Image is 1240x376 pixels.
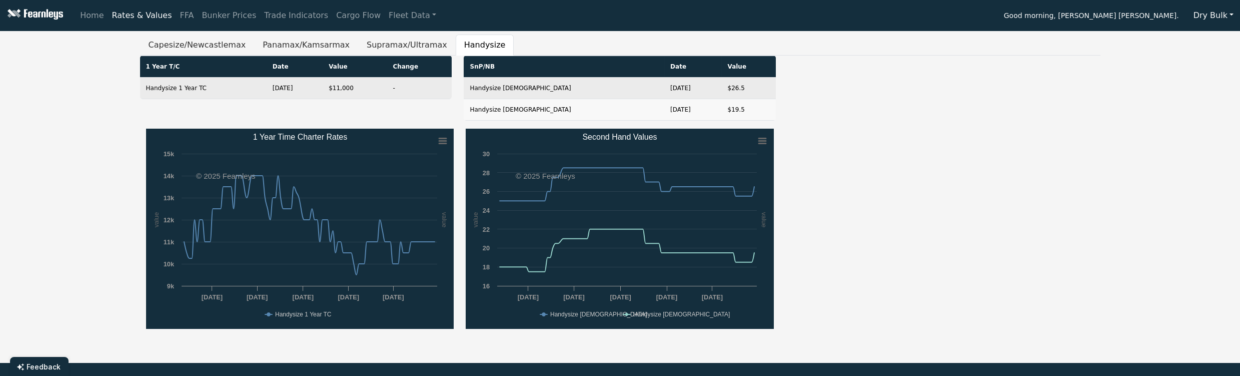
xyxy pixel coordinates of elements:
[483,244,490,252] text: 20
[633,311,730,318] text: Handysize [DEMOGRAPHIC_DATA]
[483,207,490,214] text: 24
[472,212,479,228] text: value
[140,78,267,99] td: Handysize 1 Year TC
[152,212,160,228] text: value
[387,78,452,99] td: -
[163,150,174,158] text: 15k
[664,99,721,121] td: [DATE]
[167,282,174,290] text: 9k
[483,169,490,177] text: 28
[246,293,267,301] text: [DATE]
[383,293,404,301] text: [DATE]
[1004,8,1179,25] span: Good morning, [PERSON_NAME] [PERSON_NAME].
[260,6,332,26] a: Trade Indicators
[338,293,359,301] text: [DATE]
[267,78,323,99] td: [DATE]
[358,35,456,56] button: Supramax/Ultramax
[146,129,454,329] svg: 1 Year Time Charter Rates
[163,216,174,224] text: 12k
[464,78,664,99] td: Handysize [DEMOGRAPHIC_DATA]
[163,172,174,180] text: 14k
[385,6,440,26] a: Fleet Data
[466,129,774,329] svg: Second Hand Values
[1187,6,1240,25] button: Dry Bulk
[176,6,198,26] a: FFA
[163,194,174,202] text: 13k
[483,150,490,158] text: 30
[564,293,585,301] text: [DATE]
[518,293,539,301] text: [DATE]
[721,99,776,121] td: $19.5
[5,9,63,22] img: Fearnleys Logo
[254,35,358,56] button: Panamax/Kamsarmax
[664,78,721,99] td: [DATE]
[656,293,677,301] text: [DATE]
[292,293,313,301] text: [DATE]
[163,238,174,246] text: 11k
[721,78,776,99] td: $26.5
[253,133,347,141] text: 1 Year Time Charter Rates
[198,6,260,26] a: Bunker Prices
[323,56,387,78] th: Value
[702,293,723,301] text: [DATE]
[196,172,256,180] text: © 2025 Fearnleys
[441,212,448,228] text: value
[583,133,657,141] text: Second Hand Values
[108,6,176,26] a: Rates & Values
[456,35,514,56] button: Handysize
[464,99,664,121] td: Handysize [DEMOGRAPHIC_DATA]
[163,260,174,268] text: 10k
[140,35,255,56] button: Capesize/Newcastlemax
[483,226,490,233] text: 22
[267,56,323,78] th: Date
[201,293,222,301] text: [DATE]
[387,56,452,78] th: Change
[664,56,721,78] th: Date
[483,282,490,290] text: 16
[275,311,332,318] text: Handysize 1 Year TC
[610,293,631,301] text: [DATE]
[721,56,776,78] th: Value
[483,263,490,271] text: 18
[140,56,267,78] th: 1 Year T/C
[76,6,108,26] a: Home
[323,78,387,99] td: $11,000
[332,6,385,26] a: Cargo Flow
[483,188,490,195] text: 26
[760,212,768,228] text: value
[550,311,647,318] text: Handysize [DEMOGRAPHIC_DATA]
[516,172,575,180] text: © 2025 Fearnleys
[464,56,664,78] th: SnP/NB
